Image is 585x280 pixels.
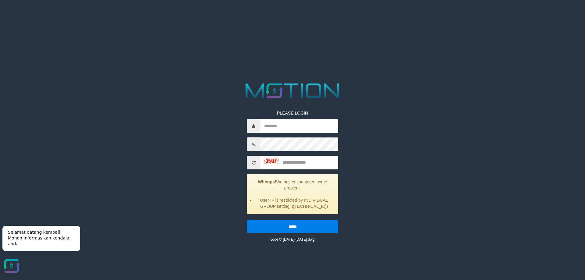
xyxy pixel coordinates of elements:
[264,158,279,164] img: captcha
[8,9,69,26] span: Selamat datang kembali! Mohon informasikan kendala anda.
[255,197,333,209] li: User IP is restricted by INDIVIDUAL GROUP setting. ([TECHNICAL_ID])
[270,237,314,242] small: code © [DATE]-[DATE] dwg
[2,37,21,55] button: Open LiveChat chat widget
[247,174,338,214] div: We has encountered some problem.
[258,179,276,184] strong: Whoops!
[241,81,344,101] img: MOTION_logo.png
[247,110,338,116] p: PLEASE LOGIN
